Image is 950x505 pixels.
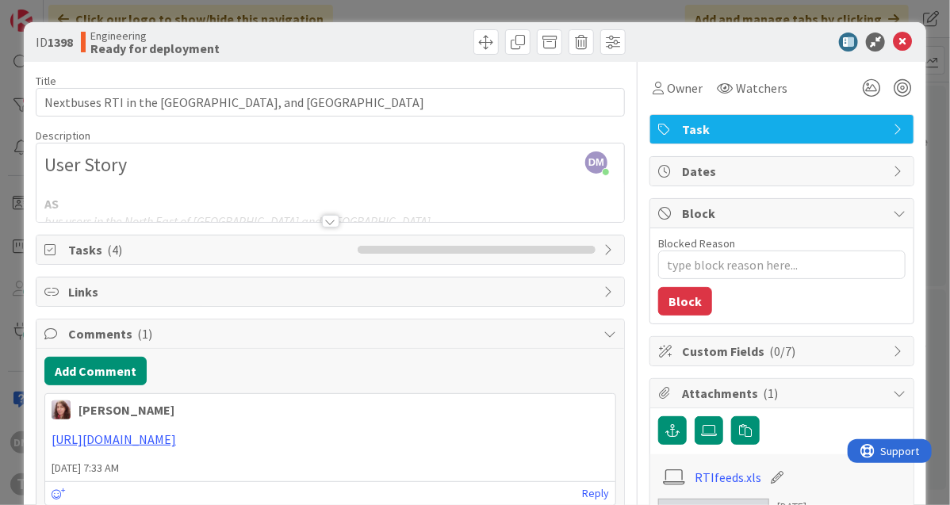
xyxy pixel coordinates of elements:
[585,151,607,174] span: DM
[48,34,73,50] b: 1398
[769,343,795,359] span: ( 0/7 )
[682,204,885,223] span: Block
[90,42,220,55] b: Ready for deployment
[44,154,616,177] h2: User Story
[682,120,885,139] span: Task
[658,236,735,251] label: Blocked Reason
[45,460,615,476] span: [DATE] 7:33 AM
[763,385,778,401] span: ( 1 )
[52,431,176,447] a: [URL][DOMAIN_NAME]
[36,88,625,117] input: type card name here...
[736,78,787,98] span: Watchers
[682,384,885,403] span: Attachments
[36,74,56,88] label: Title
[682,342,885,361] span: Custom Fields
[36,33,73,52] span: ID
[658,287,712,316] button: Block
[667,78,703,98] span: Owner
[68,282,596,301] span: Links
[137,326,152,342] span: ( 1 )
[695,468,761,487] a: RTIfeeds.xls
[33,2,72,21] span: Support
[44,357,147,385] button: Add Comment
[52,400,71,419] img: KS
[36,128,90,143] span: Description
[79,400,174,419] div: [PERSON_NAME]
[582,484,609,503] a: Reply
[90,29,220,42] span: Engineering
[68,240,350,259] span: Tasks
[68,324,596,343] span: Comments
[682,162,885,181] span: Dates
[107,242,122,258] span: ( 4 )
